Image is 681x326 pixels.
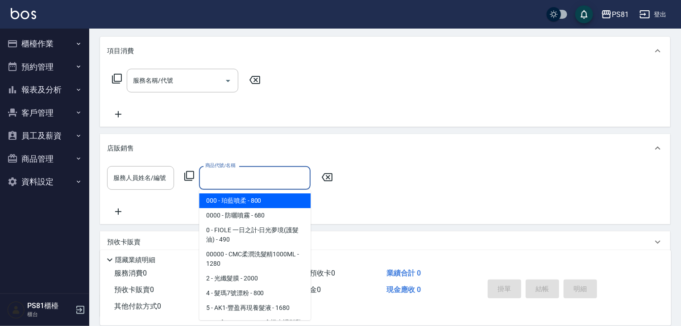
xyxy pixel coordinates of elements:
img: Logo [11,8,36,19]
button: 資料設定 [4,170,86,193]
span: 預收卡販賣 0 [114,285,154,294]
button: save [575,5,593,23]
p: 隱藏業績明細 [115,255,155,265]
span: 4 - 髮瑪7號漂粉 - 800 [199,286,311,301]
button: 客戶管理 [4,101,86,125]
span: 0000 - 防曬噴霧 - 680 [199,208,311,223]
button: 報表及分析 [4,78,86,101]
button: 商品管理 [4,147,86,171]
div: 店販銷售 [100,134,670,163]
span: 2 - 光纖髮膜 - 2000 [199,271,311,286]
img: Person [7,301,25,319]
button: 櫃檯作業 [4,32,86,55]
span: 現金應收 0 [386,285,421,294]
button: Open [221,74,235,88]
span: 業績合計 0 [386,269,421,277]
button: PS81 [598,5,632,24]
span: 5 - AK1-豐盈再現養髮液 - 1680 [199,301,311,315]
span: 000 - 珀藍噴柔 - 800 [199,193,311,208]
div: 預收卡販賣 [100,231,670,253]
button: 員工及薪資 [4,124,86,147]
button: 預約管理 [4,55,86,79]
span: 00000 - CMC柔潤洗髮精1000ML - 1280 [199,247,311,271]
h5: PS81櫃檯 [27,301,73,310]
p: 櫃台 [27,310,73,318]
span: 其他付款方式 0 [114,302,161,310]
span: 使用預收卡 0 [296,269,336,277]
button: 登出 [636,6,670,23]
p: 項目消費 [107,46,134,56]
span: 0 - FIOLE 一日之計-日光夢境(護髮油) - 490 [199,223,311,247]
div: 項目消費 [100,37,670,65]
p: 店販銷售 [107,144,134,153]
label: 商品代號/名稱 [205,162,235,169]
div: PS81 [612,9,629,20]
p: 預收卡販賣 [107,238,141,247]
span: 服務消費 0 [114,269,147,277]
